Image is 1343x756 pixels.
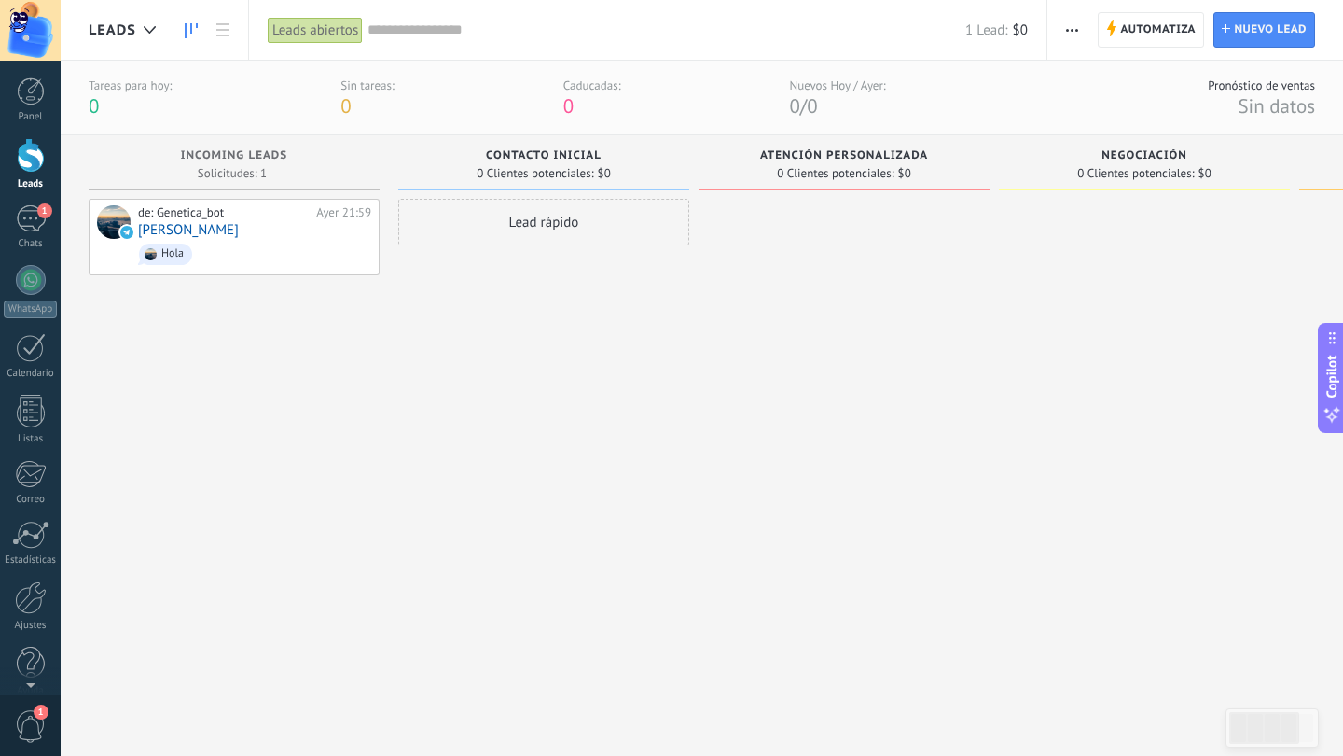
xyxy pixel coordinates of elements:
[1198,168,1211,179] span: $0
[807,93,817,119] span: 0
[1077,168,1194,179] span: 0 Clientes potenciales:
[4,368,58,380] div: Calendario
[89,21,136,39] span: Leads
[37,203,52,218] span: 1
[398,199,689,245] div: Lead rápido
[4,494,58,506] div: Correo
[1008,149,1281,165] div: Negociación
[789,93,799,119] span: 0
[563,77,621,93] div: Caducadas:
[1234,13,1307,47] span: Nuevo lead
[4,111,58,123] div: Panel
[760,149,928,162] span: Atención personalizada
[1098,12,1204,48] a: Automatiza
[789,77,885,93] div: Nuevos Hoy / Ayer:
[4,620,58,632] div: Ajustes
[708,149,980,165] div: Atención personalizada
[4,554,58,567] div: Estadísticas
[161,247,184,260] div: Hola
[1208,77,1315,93] div: Pronóstico de ventas
[268,17,363,44] div: Leads abiertos
[34,705,48,720] span: 1
[477,168,593,179] span: 0 Clientes potenciales:
[4,178,58,190] div: Leads
[1101,149,1187,162] span: Negociación
[486,149,602,162] span: Contacto inicial
[598,168,611,179] span: $0
[1238,93,1315,119] span: Sin datos
[965,21,1007,39] span: 1 Lead:
[316,205,371,220] div: Ayer 21:59
[1013,21,1028,39] span: $0
[98,149,370,165] div: Incoming leads
[138,222,239,238] a: [PERSON_NAME]
[4,301,57,318] div: WhatsApp
[120,226,133,239] img: telegram-sm.svg
[138,205,310,220] div: de: Genetica_bot
[89,93,99,119] span: 0
[1120,13,1196,47] span: Automatiza
[4,433,58,445] div: Listas
[408,149,680,165] div: Contacto inicial
[1213,12,1315,48] a: Nuevo lead
[800,93,807,119] span: /
[340,93,351,119] span: 0
[563,93,574,119] span: 0
[898,168,911,179] span: $0
[97,205,131,239] div: Oscar L
[777,168,893,179] span: 0 Clientes potenciales:
[181,149,287,162] span: Incoming leads
[89,77,172,93] div: Tareas para hoy:
[198,168,267,179] span: Solicitudes: 1
[4,238,58,250] div: Chats
[340,77,395,93] div: Sin tareas:
[1322,356,1341,399] span: Copilot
